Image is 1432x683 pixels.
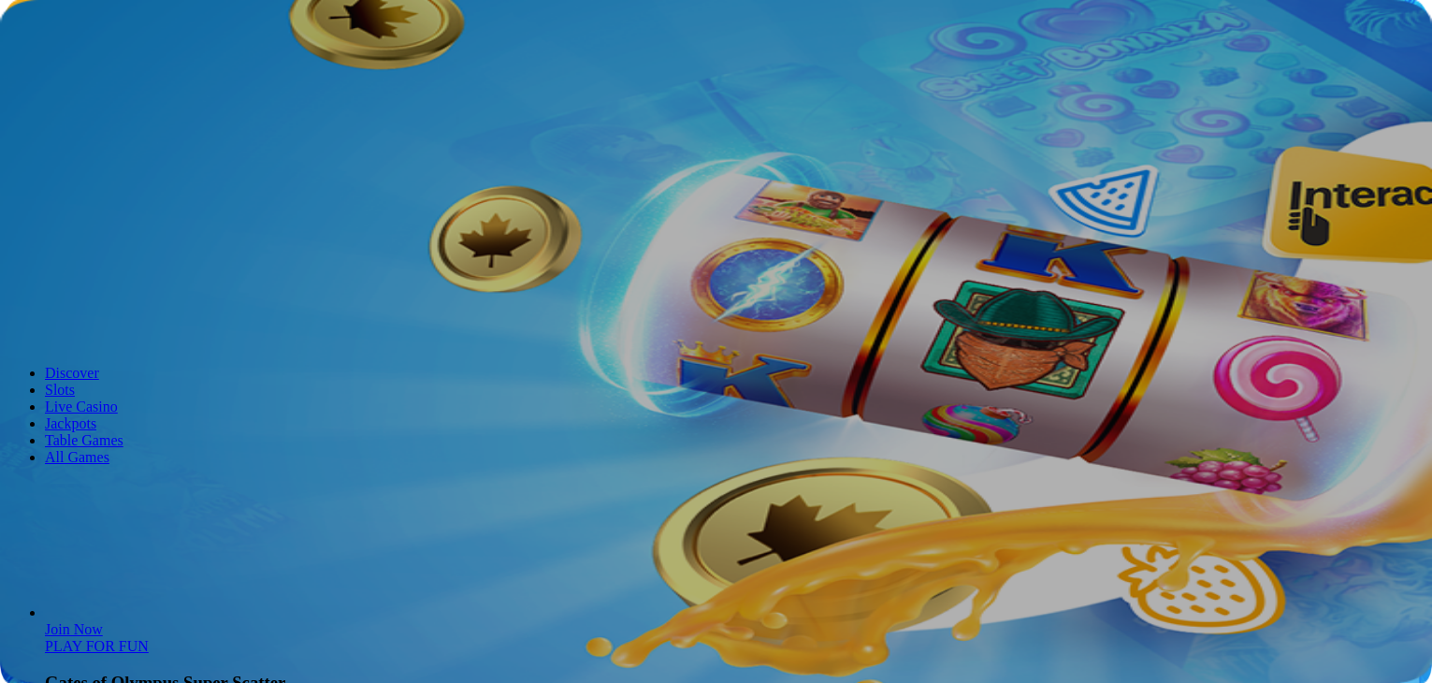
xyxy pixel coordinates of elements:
[7,333,1425,466] nav: Lobby
[45,638,149,654] a: Gates of Olympus Super Scatter
[45,365,99,381] a: Discover
[45,415,96,431] a: Jackpots
[45,621,103,637] a: Gates of Olympus Super Scatter
[45,449,109,465] a: All Games
[45,399,118,414] a: Live Casino
[45,432,123,448] a: Table Games
[45,621,103,637] span: Join Now
[45,382,75,398] a: Slots
[7,333,1425,501] header: Lobby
